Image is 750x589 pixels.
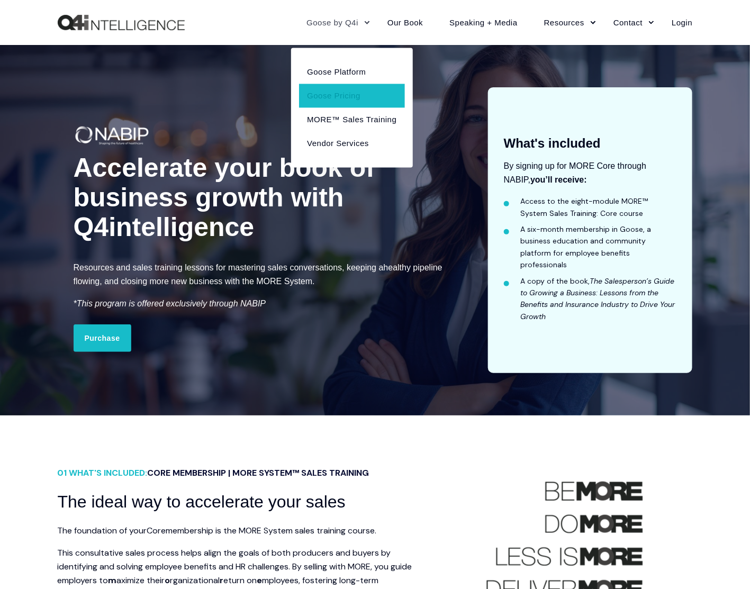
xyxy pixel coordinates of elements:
strong: you’ll receive: [530,175,587,184]
p: Resources and sales training lessons for mastering sales conversations, keeping a [74,261,462,288]
li: A six-month membership in Goose, a business education and community platform for employee benefit... [521,223,677,271]
a: Back to Home [58,15,185,31]
li: A copy of the book, [521,275,677,323]
strong: e [257,575,263,586]
span: Core [147,525,166,536]
strong: m [109,575,117,586]
span: CORE MEMBERSHIP | MORE SYSTEM™ SALES TRAINING [148,467,369,478]
em: *This program is offered exclusively through NABIP [74,299,266,308]
strong: r [220,575,224,586]
span: healthy pipeline flowing, and closing more new business with the MORE System. [74,263,442,286]
img: Q4intelligence, LLC logo [58,15,185,31]
em: The Salesperson’s Guide to Growing a Business: Lessons from the Benefits and Insurance Industry t... [521,276,675,321]
a: MORE™ Sales Training [299,107,404,131]
a: Purchase [74,324,131,352]
strong: 01 WHAT'S INCLUDED: [58,467,369,478]
strong: o [165,575,170,586]
a: Goose Pricing [299,84,404,107]
div: Accelerate your book of business growth with Q4intelligence [74,153,462,242]
h3: The ideal way to accelerate your sales [58,488,421,515]
p: By signing up for MORE Core through NABIP, [504,159,677,187]
a: Vendor Services [299,131,404,155]
div: What's included [504,138,601,149]
li: Access to the eight-module MORE™ System Sales Training: Core course [521,195,677,219]
p: The foundation of your membership is the MORE System sales training course. [58,524,421,538]
img: NABIP_Logos_Logo 1_White-1 [74,124,151,148]
a: Goose Platform [299,60,404,84]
